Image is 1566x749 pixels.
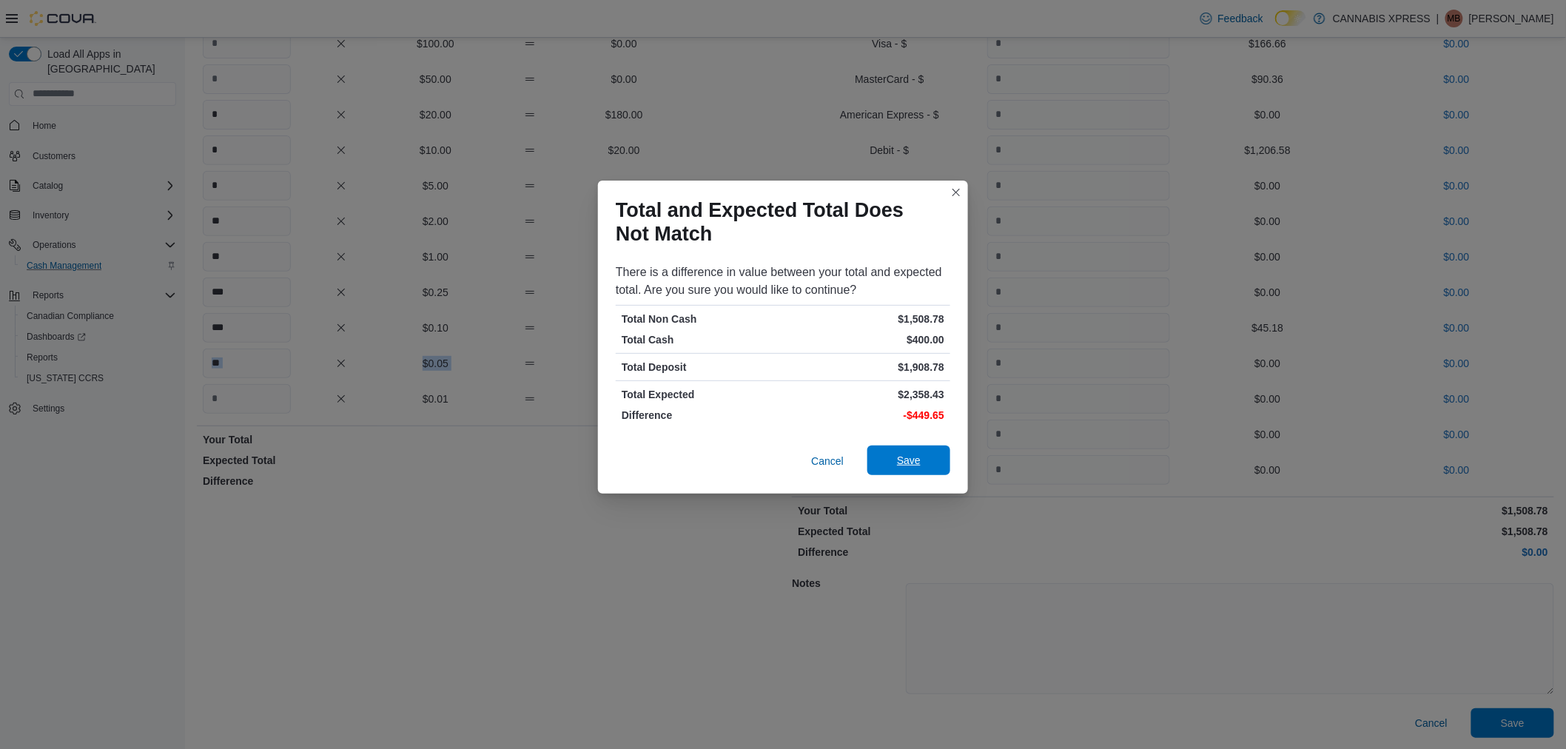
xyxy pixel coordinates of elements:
[897,453,921,468] span: Save
[867,446,950,475] button: Save
[622,408,780,423] p: Difference
[805,446,850,476] button: Cancel
[786,332,944,347] p: $400.00
[786,408,944,423] p: -$449.65
[947,184,965,201] button: Closes this modal window
[622,360,780,374] p: Total Deposit
[616,198,938,246] h1: Total and Expected Total Does Not Match
[616,263,950,299] div: There is a difference in value between your total and expected total. Are you sure you would like...
[622,312,780,326] p: Total Non Cash
[786,312,944,326] p: $1,508.78
[622,387,780,402] p: Total Expected
[786,387,944,402] p: $2,358.43
[786,360,944,374] p: $1,908.78
[811,454,844,468] span: Cancel
[622,332,780,347] p: Total Cash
